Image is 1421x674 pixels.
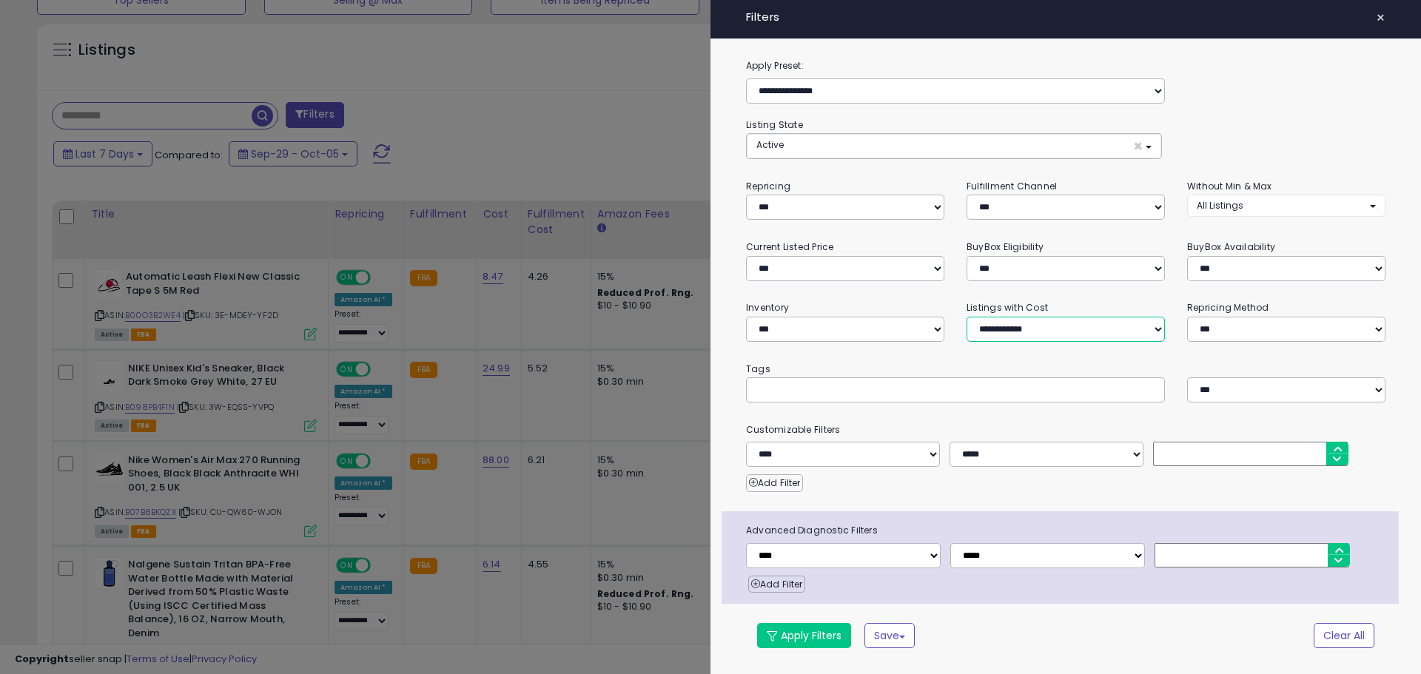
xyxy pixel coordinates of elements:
button: Active × [747,134,1161,158]
small: Customizable Filters [735,422,1397,438]
span: × [1376,7,1385,28]
small: Tags [735,361,1397,377]
small: Listings with Cost [967,301,1048,314]
span: × [1133,138,1143,154]
span: Active [756,138,784,151]
small: Listing State [746,118,803,131]
small: BuyBox Availability [1187,240,1275,253]
span: Advanced Diagnostic Filters [735,522,1399,539]
small: BuyBox Eligibility [967,240,1044,253]
small: Without Min & Max [1187,180,1272,192]
button: Clear All [1314,623,1374,648]
button: × [1370,7,1391,28]
small: Repricing [746,180,790,192]
small: Repricing Method [1187,301,1269,314]
label: Apply Preset: [735,58,1397,74]
button: All Listings [1187,195,1385,216]
small: Inventory [746,301,789,314]
small: Current Listed Price [746,240,833,253]
button: Apply Filters [757,623,851,648]
span: All Listings [1197,199,1243,212]
button: Add Filter [748,576,805,593]
button: Add Filter [746,474,803,492]
button: Save [864,623,915,648]
h4: Filters [746,11,1385,24]
small: Fulfillment Channel [967,180,1057,192]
